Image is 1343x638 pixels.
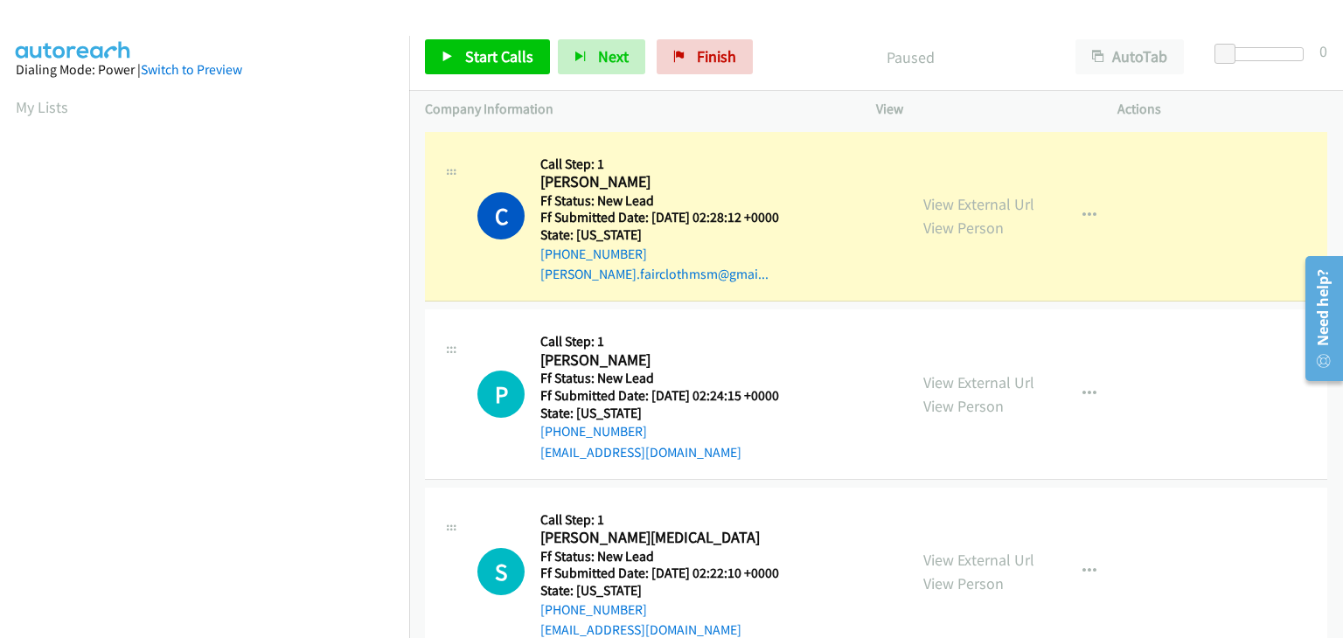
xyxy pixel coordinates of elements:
[923,573,1004,593] a: View Person
[477,371,525,418] h1: P
[16,59,393,80] div: Dialing Mode: Power |
[540,156,801,173] h5: Call Step: 1
[540,246,647,262] a: [PHONE_NUMBER]
[540,172,801,192] h2: [PERSON_NAME]
[923,550,1034,570] a: View External Url
[477,548,525,595] div: The call is yet to be attempted
[477,548,525,595] h1: S
[923,396,1004,416] a: View Person
[558,39,645,74] button: Next
[540,370,801,387] h5: Ff Status: New Lead
[16,97,68,117] a: My Lists
[540,601,647,618] a: [PHONE_NUMBER]
[923,372,1034,392] a: View External Url
[540,444,741,461] a: [EMAIL_ADDRESS][DOMAIN_NAME]
[540,582,801,600] h5: State: [US_STATE]
[923,218,1004,238] a: View Person
[776,45,1044,69] p: Paused
[1075,39,1184,74] button: AutoTab
[1117,99,1327,120] p: Actions
[425,99,845,120] p: Company Information
[1293,249,1343,388] iframe: Resource Center
[540,226,801,244] h5: State: [US_STATE]
[141,61,242,78] a: Switch to Preview
[540,423,647,440] a: [PHONE_NUMBER]
[540,209,801,226] h5: Ff Submitted Date: [DATE] 02:28:12 +0000
[598,46,629,66] span: Next
[540,266,769,282] a: [PERSON_NAME].fairclothmsm@gmai...
[540,192,801,210] h5: Ff Status: New Lead
[540,333,801,350] h5: Call Step: 1
[425,39,550,74] a: Start Calls
[540,548,801,565] h5: Ff Status: New Lead
[540,511,801,529] h5: Call Step: 1
[1319,39,1327,63] div: 0
[540,350,801,371] h2: [PERSON_NAME]
[540,387,801,405] h5: Ff Submitted Date: [DATE] 02:24:15 +0000
[923,194,1034,214] a: View External Url
[540,405,801,422] h5: State: [US_STATE]
[540,621,741,638] a: [EMAIL_ADDRESS][DOMAIN_NAME]
[540,565,801,582] h5: Ff Submitted Date: [DATE] 02:22:10 +0000
[876,99,1086,120] p: View
[1223,47,1304,61] div: Delay between calls (in seconds)
[657,39,753,74] a: Finish
[540,528,801,548] h2: [PERSON_NAME][MEDICAL_DATA]
[477,192,525,239] h1: C
[697,46,736,66] span: Finish
[465,46,533,66] span: Start Calls
[477,371,525,418] div: The call is yet to be attempted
